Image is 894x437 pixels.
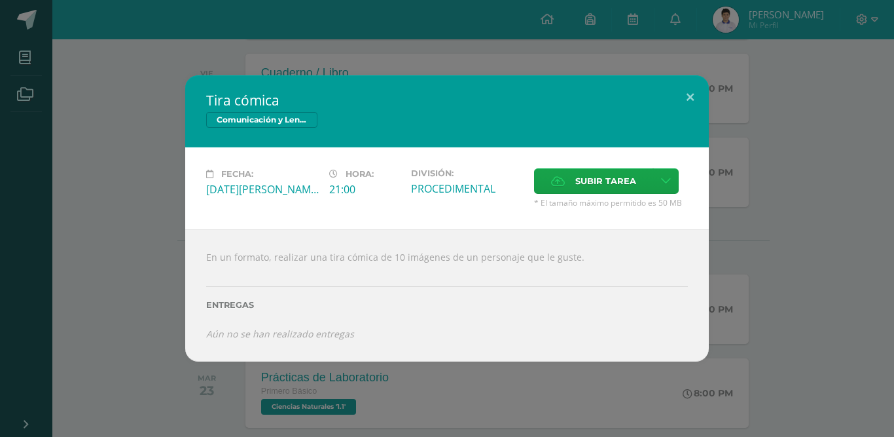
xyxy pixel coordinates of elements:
div: 21:00 [329,182,401,197]
span: * El tamaño máximo permitido es 50 MB [534,197,688,208]
span: Subir tarea [575,169,636,193]
i: Aún no se han realizado entregas [206,328,354,340]
span: Hora: [346,169,374,179]
div: PROCEDIMENTAL [411,181,524,196]
label: Entregas [206,300,688,310]
span: Comunicación y Lenguaje Idioma Español [206,112,317,128]
button: Close (Esc) [671,75,709,120]
h2: Tira cómica [206,91,688,109]
div: En un formato, realizar una tira cómica de 10 imágenes de un personaje que le guste. [185,229,709,362]
div: [DATE][PERSON_NAME] [206,182,319,197]
label: División: [411,168,524,178]
span: Fecha: [221,169,253,179]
